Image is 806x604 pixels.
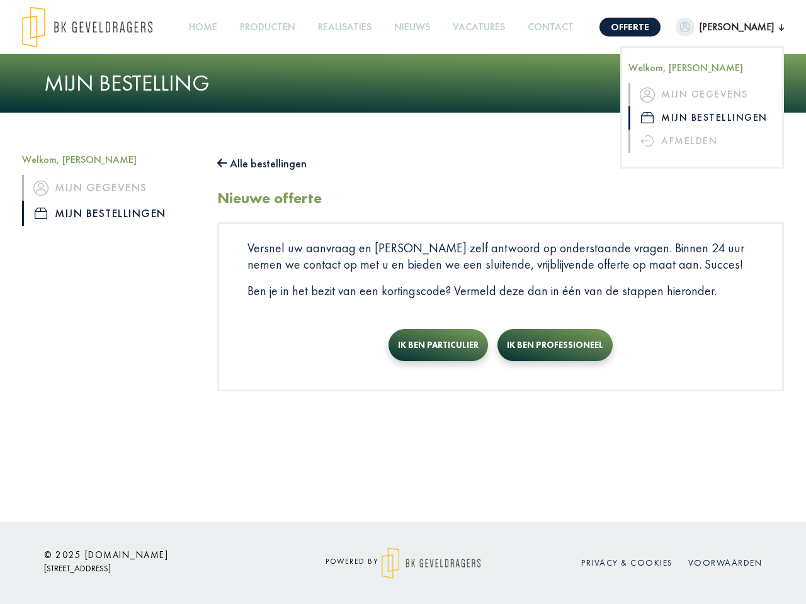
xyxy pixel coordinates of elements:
h6: © 2025 [DOMAIN_NAME] [44,549,271,561]
button: [PERSON_NAME] [676,18,784,36]
p: Ben je in het bezit van een kortingscode? Vermeld deze dan in één van de stappen hieronder. [247,282,754,299]
a: Offerte [599,18,661,36]
img: icon [641,112,654,123]
a: Realisaties [313,13,377,42]
a: Nieuws [389,13,435,42]
img: icon [641,135,654,147]
button: Ik ben professioneel [497,329,613,361]
a: Afmelden [628,130,776,153]
img: icon [35,208,47,219]
div: powered by [290,547,516,579]
p: [STREET_ADDRESS] [44,561,271,576]
span: [PERSON_NAME] [695,20,779,35]
h5: Welkom, [PERSON_NAME] [628,62,776,74]
button: Alle bestellingen [217,154,307,174]
a: Voorwaarden [688,557,763,568]
a: iconMijn gegevens [22,175,198,200]
img: icon [640,87,655,103]
a: Home [184,13,222,42]
a: Producten [235,13,300,42]
a: Contact [523,13,579,42]
img: dummypic.png [676,18,695,36]
a: iconMijn bestellingen [628,106,776,130]
img: icon [33,181,48,196]
h5: Welkom, [PERSON_NAME] [22,154,198,165]
a: Privacy & cookies [581,557,673,568]
h2: Nieuwe offerte [217,189,322,208]
div: [PERSON_NAME] [620,46,784,169]
img: logo [22,6,152,48]
a: iconMijn gegevens [628,83,776,106]
p: Versnel uw aanvraag en [PERSON_NAME] zelf antwoord op onderstaande vragen. Binnen 24 uur nemen we... [247,240,754,272]
h1: Mijn bestelling [44,70,762,97]
a: Vacatures [448,13,510,42]
a: iconMijn bestellingen [22,201,198,226]
button: Ik ben particulier [389,329,488,361]
img: logo [382,547,480,579]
